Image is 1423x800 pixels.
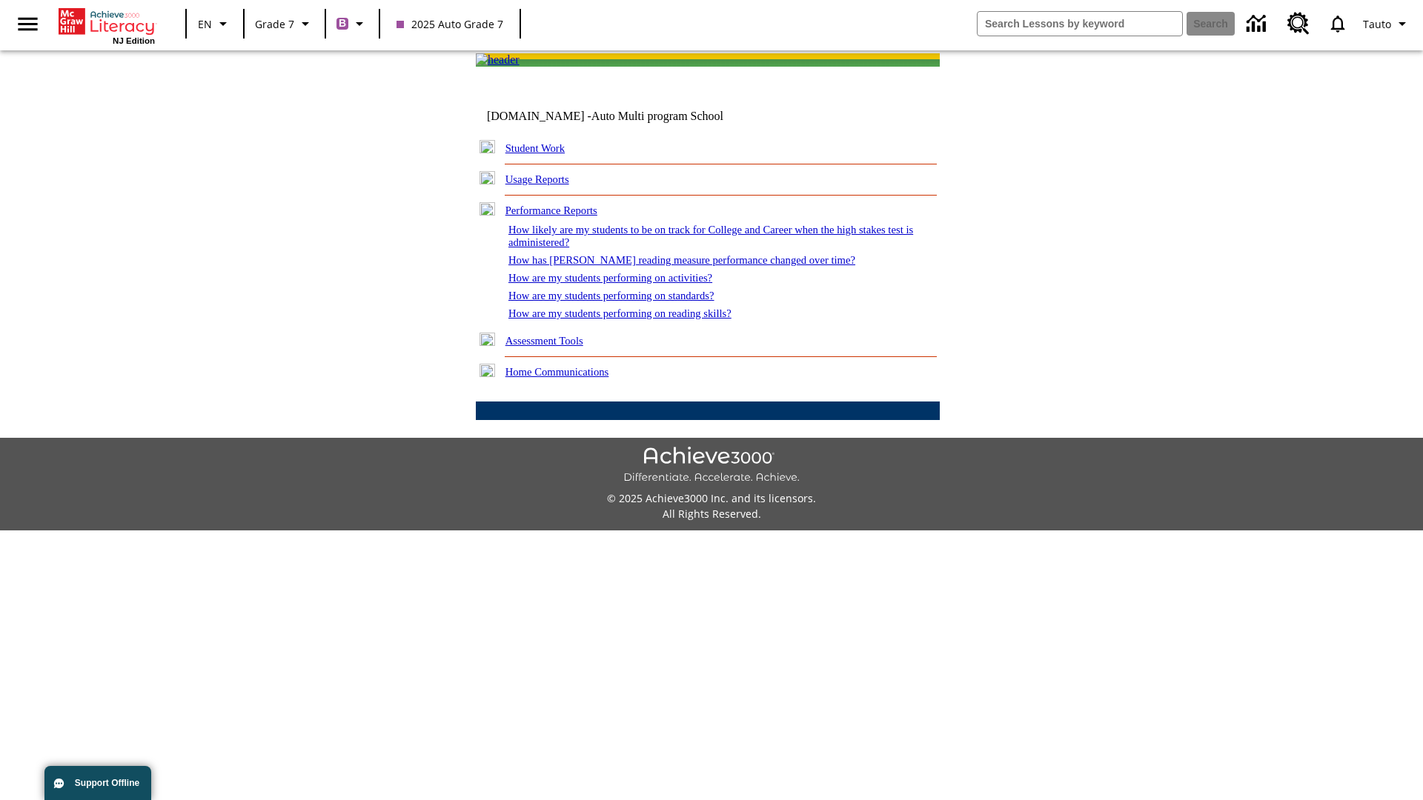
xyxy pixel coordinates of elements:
[397,16,503,32] span: 2025 Auto Grade 7
[505,366,609,378] a: Home Communications
[508,272,712,284] a: How are my students performing on activities?
[1278,4,1318,44] a: Resource Center, Will open in new tab
[59,5,155,45] div: Home
[44,766,151,800] button: Support Offline
[113,36,155,45] span: NJ Edition
[480,140,495,153] img: plus.gif
[505,173,569,185] a: Usage Reports
[487,110,760,123] td: [DOMAIN_NAME] -
[591,110,723,122] nobr: Auto Multi program School
[6,2,50,46] button: Open side menu
[1318,4,1357,43] a: Notifications
[480,202,495,216] img: minus.gif
[505,335,583,347] a: Assessment Tools
[339,14,346,33] span: B
[1357,10,1417,37] button: Profile/Settings
[255,16,294,32] span: Grade 7
[1363,16,1391,32] span: Tauto
[191,10,239,37] button: Language: EN, Select a language
[476,53,520,67] img: header
[623,447,800,484] img: Achieve3000 Differentiate Accelerate Achieve
[1238,4,1278,44] a: Data Center
[508,254,855,266] a: How has [PERSON_NAME] reading measure performance changed over time?
[508,307,732,319] a: How are my students performing on reading skills?
[508,224,913,248] a: How likely are my students to be on track for College and Career when the high stakes test is adm...
[480,364,495,377] img: plus.gif
[249,10,320,37] button: Grade: Grade 7, Select a grade
[978,12,1182,36] input: search field
[505,142,565,154] a: Student Work
[508,290,714,301] a: How are my students performing on standards?
[331,10,374,37] button: Boost Class color is purple. Change class color
[480,333,495,346] img: plus.gif
[480,171,495,184] img: plus.gif
[198,16,212,32] span: EN
[75,778,139,788] span: Support Offline
[505,204,597,216] a: Performance Reports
